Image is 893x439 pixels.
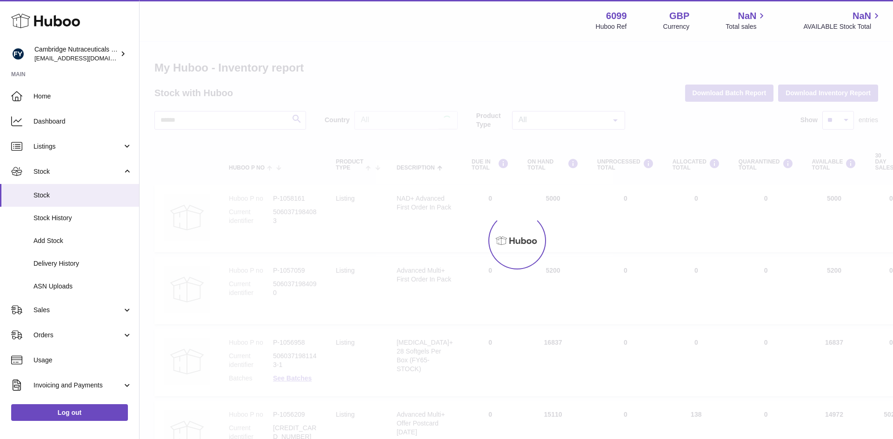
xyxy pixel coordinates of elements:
span: Stock [33,191,132,200]
span: Add Stock [33,236,132,245]
span: Home [33,92,132,101]
div: Currency [663,22,690,31]
span: Orders [33,331,122,340]
span: Usage [33,356,132,365]
span: Listings [33,142,122,151]
span: NaN [738,10,756,22]
span: Stock History [33,214,132,223]
span: [EMAIL_ADDRESS][DOMAIN_NAME] [34,54,137,62]
a: Log out [11,404,128,421]
div: Huboo Ref [596,22,627,31]
span: Sales [33,306,122,315]
span: ASN Uploads [33,282,132,291]
a: NaN Total sales [726,10,767,31]
strong: 6099 [606,10,627,22]
div: Cambridge Nutraceuticals Ltd [34,45,118,63]
a: NaN AVAILABLE Stock Total [803,10,882,31]
span: Dashboard [33,117,132,126]
span: Invoicing and Payments [33,381,122,390]
span: NaN [853,10,871,22]
span: Delivery History [33,259,132,268]
span: Stock [33,167,122,176]
strong: GBP [669,10,689,22]
img: huboo@camnutra.com [11,47,25,61]
span: AVAILABLE Stock Total [803,22,882,31]
span: Total sales [726,22,767,31]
